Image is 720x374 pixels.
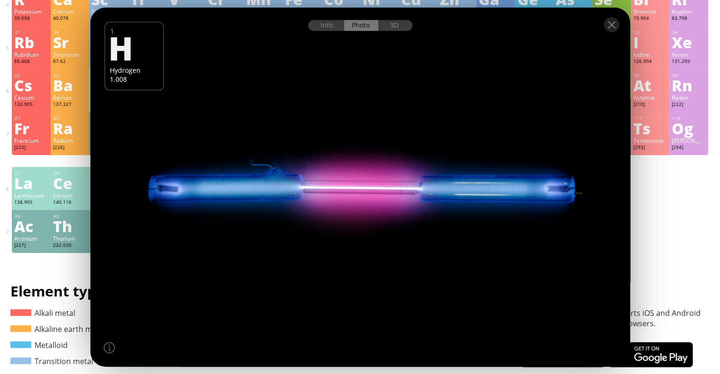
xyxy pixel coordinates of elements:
div: Xenon [672,51,706,58]
div: I [633,35,667,50]
div: Actinium [14,235,48,242]
div: 53 [634,29,667,35]
div: 54 [672,29,706,35]
div: 86 [672,72,706,78]
div: [227] [14,242,48,250]
div: 56 [53,72,87,78]
div: Krypton [672,8,706,15]
div: 3D [378,20,412,31]
div: 131.293 [672,58,706,66]
div: 1.008 [110,75,159,84]
div: 117 [634,115,667,122]
div: Iodine [633,51,667,58]
div: Strontium [53,51,87,58]
div: Rubidium [14,51,48,58]
div: 83.798 [672,15,706,23]
div: Info [308,20,345,31]
div: Ce [53,175,87,191]
div: 40.078 [53,15,87,23]
div: Astatine [633,94,667,101]
div: Barium [53,94,87,101]
div: Potassium [14,8,48,15]
div: 118 [672,115,706,122]
div: [223] [14,144,48,152]
div: Ra [53,121,87,136]
div: 90 [53,213,87,219]
div: Francium [14,137,48,144]
div: 85 [634,72,667,78]
div: Bromine [633,8,667,15]
div: Hydrogen [110,66,159,75]
a: Alkali metal [10,308,75,318]
div: Tennessine [633,137,667,144]
a: Metalloid [10,340,68,350]
div: Xe [672,35,706,50]
div: [294] [672,144,706,152]
div: La [14,175,48,191]
div: 138.905 [14,199,48,207]
div: 87.62 [53,58,87,66]
div: 232.038 [53,242,87,250]
div: Cerium [53,191,87,199]
h1: Element types [10,281,314,301]
div: 57 [15,170,48,176]
div: 55 [15,72,48,78]
a: Alkaline earth metal [10,324,106,334]
div: 137.327 [53,101,87,109]
div: Rn [672,78,706,93]
div: 126.904 [633,58,667,66]
div: [222] [672,101,706,109]
div: Calcium [53,8,87,15]
div: 58 [53,170,87,176]
div: Ba [53,78,87,93]
div: At [633,78,667,93]
div: Fr [14,121,48,136]
div: 79.904 [633,15,667,23]
div: Ts [633,121,667,136]
div: 85.468 [14,58,48,66]
div: Ac [14,218,48,234]
div: 38 [53,29,87,35]
div: Cesium [14,94,48,101]
div: Radon [672,94,706,101]
div: Lanthanum [14,191,48,199]
div: H [108,32,157,64]
a: Transition metal [10,356,93,366]
div: 39.098 [14,15,48,23]
div: Og [672,121,706,136]
div: Sr [53,35,87,50]
div: [293] [633,144,667,152]
div: 132.905 [14,101,48,109]
div: [PERSON_NAME] [672,137,706,144]
div: Radium [53,137,87,144]
div: Thorium [53,235,87,242]
div: 37 [15,29,48,35]
div: [210] [633,101,667,109]
div: Cs [14,78,48,93]
div: Th [53,218,87,234]
div: 140.116 [53,199,87,207]
div: [226] [53,144,87,152]
div: Rb [14,35,48,50]
div: 87 [15,115,48,122]
div: 88 [53,115,87,122]
div: 89 [15,213,48,219]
